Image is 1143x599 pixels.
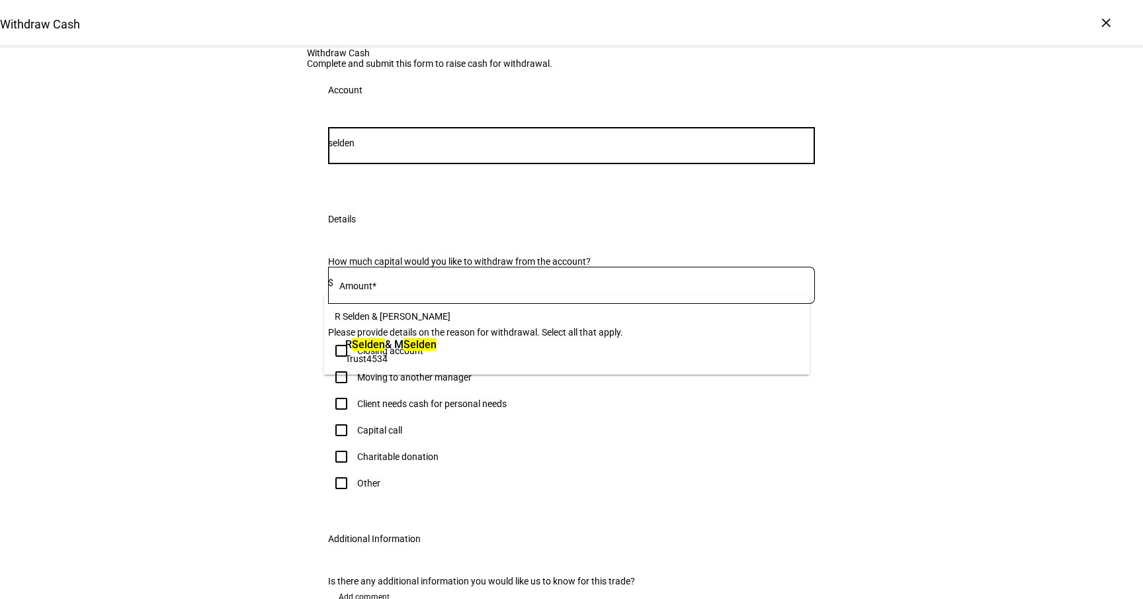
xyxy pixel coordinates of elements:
div: Is there any additional information you would like us to know for this trade? [328,576,815,586]
mat-label: Amount* [339,281,376,291]
div: How much capital would you like to withdraw from the account? [328,256,815,267]
span: Trust [345,353,366,364]
div: Details [328,214,356,224]
div: Additional Information [328,533,421,544]
div: Other [357,478,380,488]
mark: Selden [403,338,437,351]
div: Charitable donation [357,451,439,462]
input: Number [328,138,815,148]
div: Moving to another manager [357,372,472,383]
span: $ [328,277,333,288]
div: R Selden & M Selden [342,334,440,368]
div: Withdraw Cash [307,48,836,58]
div: Capital call [357,425,402,436]
div: Account [328,85,362,95]
div: × [1095,12,1117,33]
span: 4534 [366,353,388,364]
mark: Selden [352,338,385,351]
span: R Selden & [PERSON_NAME] [335,311,450,322]
div: Client needs cash for personal needs [357,398,507,409]
span: R & M [345,337,437,352]
div: Complete and submit this form to raise cash for withdrawal. [307,58,836,69]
